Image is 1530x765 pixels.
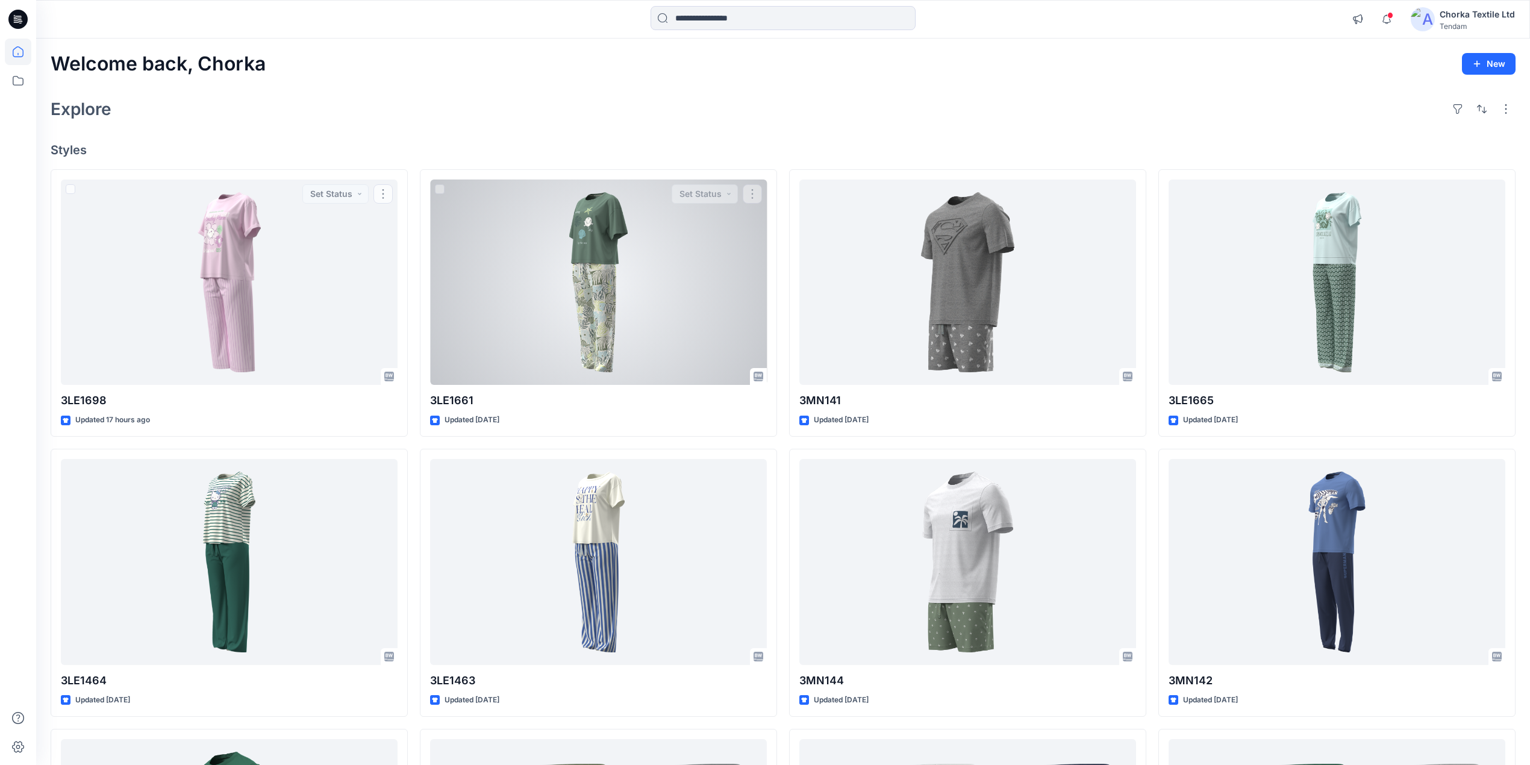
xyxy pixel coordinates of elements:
[61,180,398,386] a: 3LE1698
[1440,7,1515,22] div: Chorka Textile Ltd
[814,694,869,707] p: Updated [DATE]
[799,459,1136,665] a: 3MN144
[1169,672,1505,689] p: 3MN142
[799,180,1136,386] a: 3MN141
[1440,22,1515,31] div: Tendam
[430,180,767,386] a: 3LE1661
[75,694,130,707] p: Updated [DATE]
[1462,53,1516,75] button: New
[430,459,767,665] a: 3LE1463
[1169,180,1505,386] a: 3LE1665
[51,143,1516,157] h4: Styles
[51,53,266,75] h2: Welcome back, Chorka
[799,672,1136,689] p: 3MN144
[75,414,150,426] p: Updated 17 hours ago
[61,672,398,689] p: 3LE1464
[430,392,767,409] p: 3LE1661
[814,414,869,426] p: Updated [DATE]
[430,672,767,689] p: 3LE1463
[445,694,499,707] p: Updated [DATE]
[799,392,1136,409] p: 3MN141
[1169,459,1505,665] a: 3MN142
[445,414,499,426] p: Updated [DATE]
[1169,392,1505,409] p: 3LE1665
[1183,694,1238,707] p: Updated [DATE]
[61,392,398,409] p: 3LE1698
[51,99,111,119] h2: Explore
[1183,414,1238,426] p: Updated [DATE]
[1411,7,1435,31] img: avatar
[61,459,398,665] a: 3LE1464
